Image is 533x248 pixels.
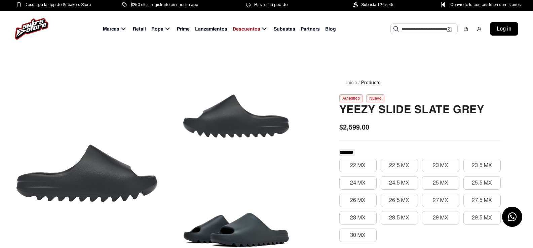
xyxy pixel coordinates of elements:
button: 23.5 MX [463,159,501,172]
span: Lanzamientos [195,26,227,33]
span: Convierte tu contenido en comisiones [450,1,521,8]
button: 25 MX [422,176,459,190]
span: $250 off al registrarte en nuestra app [130,1,198,8]
span: $2,599.00 [339,122,369,132]
span: Producto [361,79,381,86]
img: Cámara [447,27,452,32]
button: 28.5 MX [381,211,418,225]
button: 26 MX [339,194,377,207]
span: Blog [325,26,336,33]
div: Autentico [339,94,363,102]
button: 22 MX [339,159,377,172]
span: Descuentos [233,26,260,33]
button: 24 MX [339,176,377,190]
img: Buscar [393,26,399,32]
button: 30 MX [339,229,377,242]
span: / [358,79,360,86]
div: Nuevo [366,94,384,102]
img: user [477,26,482,32]
span: Ropa [151,26,163,33]
span: Subastas [274,26,295,33]
button: 22.5 MX [381,159,418,172]
img: Control Point Icon [439,2,447,7]
img: shopping [463,26,468,32]
span: Marcas [103,26,119,33]
span: Partners [301,26,320,33]
button: 27 MX [422,194,459,207]
span: Prime [177,26,190,33]
span: Retail [133,26,146,33]
button: 29 MX [422,211,459,225]
button: 28 MX [339,211,377,225]
button: 26.5 MX [381,194,418,207]
button: 24.5 MX [381,176,418,190]
a: Inicio [346,80,357,86]
button: 23 MX [422,159,459,172]
button: 27.5 MX [463,194,501,207]
span: Log in [497,25,511,33]
span: Subasta 12:15:45 [361,1,393,8]
span: Rastrea tu pedido [254,1,288,8]
span: Descarga la app de Sneakers Store [25,1,91,8]
img: logo [15,18,48,40]
h2: YEEZY SLIDE SLATE GREY [339,102,501,117]
button: 25.5 MX [463,176,501,190]
button: 29.5 MX [463,211,501,225]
